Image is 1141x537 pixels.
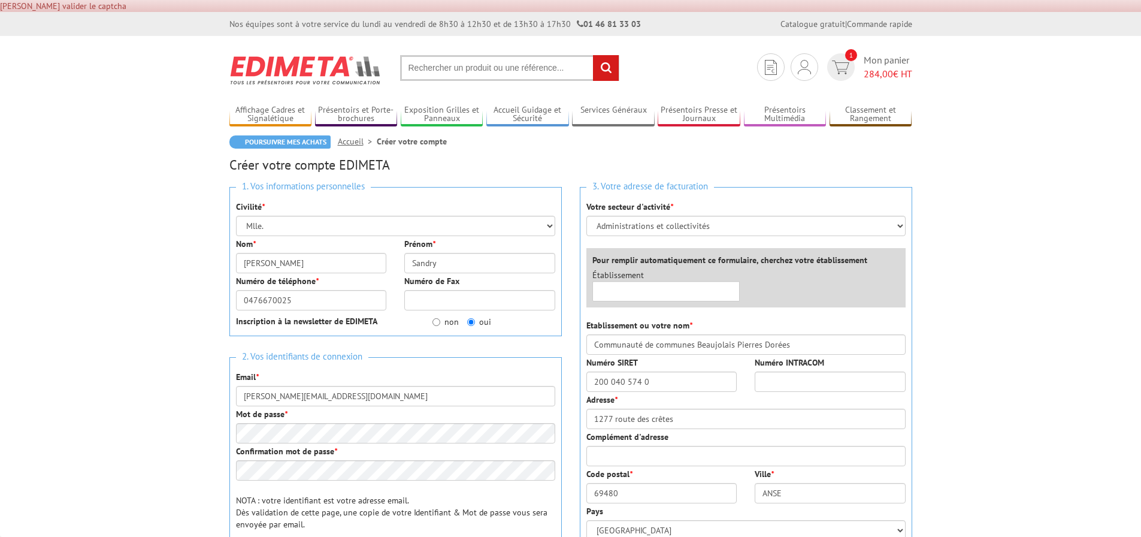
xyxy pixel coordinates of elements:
[586,505,603,517] label: Pays
[572,105,655,125] a: Services Généraux
[404,238,435,250] label: Prénom
[236,408,287,420] label: Mot de passe
[593,55,619,81] input: rechercher
[586,394,618,406] label: Adresse
[236,238,256,250] label: Nom
[229,18,641,30] div: Nos équipes sont à votre service du lundi au vendredi de 8h30 à 12h30 et de 13h30 à 17h30
[832,61,849,74] img: devis rapide
[586,179,714,195] span: 3. Votre adresse de facturation
[229,158,912,172] h2: Créer votre compte EDIMETA
[467,316,491,328] label: oui
[236,349,368,365] span: 2. Vos identifiants de connexion
[658,105,740,125] a: Présentoirs Presse et Journaux
[583,269,749,301] div: Établissement
[755,468,774,480] label: Ville
[586,431,668,443] label: Complément d'adresse
[467,318,475,326] input: oui
[236,371,259,383] label: Email
[586,468,632,480] label: Code postal
[229,135,331,149] a: Poursuivre mes achats
[401,105,483,125] a: Exposition Grilles et Panneaux
[432,318,440,326] input: non
[236,494,555,530] p: NOTA : votre identifiant est votre adresse email. Dès validation de cette page, une copie de votr...
[798,60,811,74] img: devis rapide
[845,49,857,61] span: 1
[864,67,912,81] span: € HT
[315,105,398,125] a: Présentoirs et Porte-brochures
[864,53,912,81] span: Mon panier
[586,357,638,369] label: Numéro SIRET
[236,179,371,195] span: 1. Vos informations personnelles
[847,19,912,29] a: Commande rapide
[824,53,912,81] a: devis rapide 1 Mon panier 284,00€ HT
[780,18,912,30] div: |
[236,275,319,287] label: Numéro de téléphone
[377,135,447,147] li: Créer votre compte
[780,19,845,29] a: Catalogue gratuit
[432,316,459,328] label: non
[338,136,377,147] a: Accueil
[577,19,641,29] strong: 01 46 81 33 03
[830,105,912,125] a: Classement et Rangement
[755,357,824,369] label: Numéro INTRACOM
[229,105,312,125] a: Affichage Cadres et Signalétique
[864,68,893,80] span: 284,00
[236,316,377,327] strong: Inscription à la newsletter de EDIMETA
[486,105,569,125] a: Accueil Guidage et Sécurité
[744,105,827,125] a: Présentoirs Multimédia
[586,319,692,331] label: Etablissement ou votre nom
[592,254,867,266] label: Pour remplir automatiquement ce formulaire, cherchez votre établissement
[765,60,777,75] img: devis rapide
[400,55,619,81] input: Rechercher un produit ou une référence...
[404,275,459,287] label: Numéro de Fax
[236,201,265,213] label: Civilité
[229,48,382,92] img: Edimeta
[586,201,673,213] label: Votre secteur d'activité
[236,445,337,457] label: Confirmation mot de passe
